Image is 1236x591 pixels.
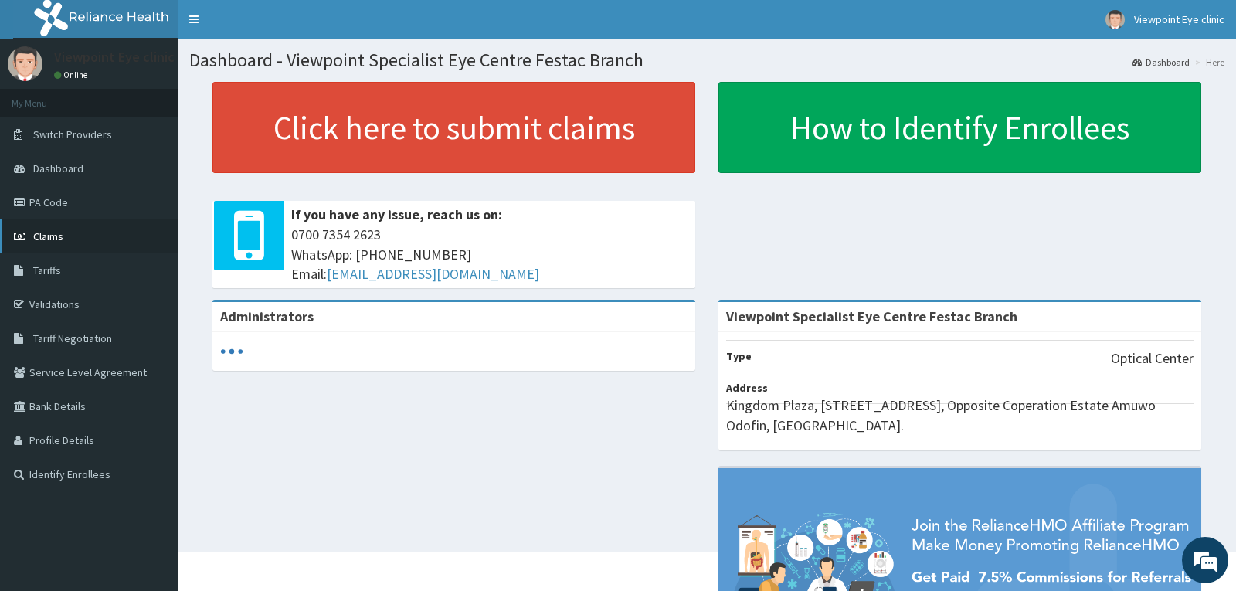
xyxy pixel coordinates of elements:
[33,331,112,345] span: Tariff Negotiation
[8,422,294,476] textarea: Type your message and hit 'Enter'
[54,70,91,80] a: Online
[54,50,175,64] p: Viewpoint Eye clinic
[1134,12,1224,26] span: Viewpoint Eye clinic
[726,349,752,363] b: Type
[212,82,695,173] a: Click here to submit claims
[33,161,83,175] span: Dashboard
[1111,348,1194,369] p: Optical Center
[29,77,63,116] img: d_794563401_company_1708531726252_794563401
[726,307,1017,325] strong: Viewpoint Specialist Eye Centre Festac Branch
[726,381,768,395] b: Address
[189,50,1224,70] h1: Dashboard - Viewpoint Specialist Eye Centre Festac Branch
[291,225,688,284] span: 0700 7354 2623 WhatsApp: [PHONE_NUMBER] Email:
[33,127,112,141] span: Switch Providers
[1132,56,1190,69] a: Dashboard
[253,8,290,45] div: Minimize live chat window
[726,396,1194,435] p: Kingdom Plaza, [STREET_ADDRESS], Opposite Coperation Estate Amuwo Odofin, [GEOGRAPHIC_DATA].
[33,263,61,277] span: Tariffs
[291,205,502,223] b: If you have any issue, reach us on:
[220,340,243,363] svg: audio-loading
[33,229,63,243] span: Claims
[220,307,314,325] b: Administrators
[1191,56,1224,69] li: Here
[90,195,213,351] span: We're online!
[80,87,260,107] div: Chat with us now
[8,46,42,81] img: User Image
[718,82,1201,173] a: How to Identify Enrollees
[1105,10,1125,29] img: User Image
[327,265,539,283] a: [EMAIL_ADDRESS][DOMAIN_NAME]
